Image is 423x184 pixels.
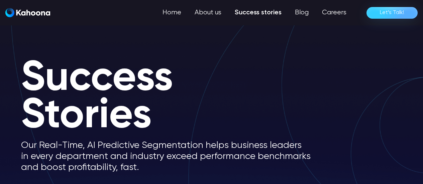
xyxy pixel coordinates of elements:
[21,60,322,135] h1: Success Stories
[156,6,188,19] a: Home
[228,6,288,19] a: Success stories
[315,6,353,19] a: Careers
[188,6,228,19] a: About us
[288,6,315,19] a: Blog
[380,7,404,18] div: Let’s Talk!
[5,8,50,17] img: Kahoona logo white
[5,8,50,18] a: home
[21,140,322,173] p: Our Real-Time, AI Predictive Segmentation helps business leaders in every department and industry...
[366,7,418,19] a: Let’s Talk!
